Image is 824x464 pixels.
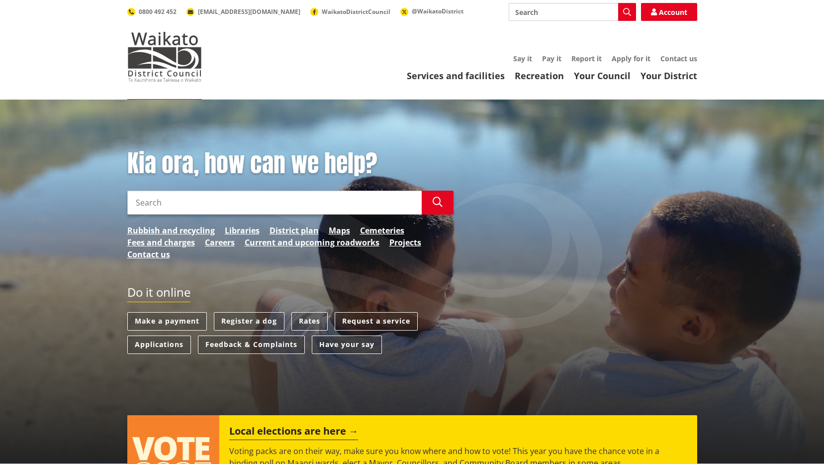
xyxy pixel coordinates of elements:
[127,7,177,16] a: 0800 492 452
[270,225,319,236] a: District plan
[360,225,404,236] a: Cemeteries
[127,248,170,260] a: Contact us
[641,3,697,21] a: Account
[245,236,379,248] a: Current and upcoming roadworks
[407,70,505,82] a: Services and facilities
[205,236,235,248] a: Careers
[660,54,697,63] a: Contact us
[139,7,177,16] span: 0800 492 452
[571,54,602,63] a: Report it
[515,70,564,82] a: Recreation
[400,7,463,15] a: @WaikatoDistrict
[389,236,421,248] a: Projects
[310,7,390,16] a: WaikatoDistrictCouncil
[127,191,422,215] input: Search input
[412,7,463,15] span: @WaikatoDistrict
[127,32,202,82] img: Waikato District Council - Te Kaunihera aa Takiwaa o Waikato
[127,285,190,303] h2: Do it online
[127,149,454,178] h1: Kia ora, how can we help?
[214,312,284,331] a: Register a dog
[329,225,350,236] a: Maps
[127,336,191,354] a: Applications
[127,236,195,248] a: Fees and charges
[612,54,650,63] a: Apply for it
[542,54,561,63] a: Pay it
[509,3,636,21] input: Search input
[513,54,532,63] a: Say it
[127,312,207,331] a: Make a payment
[198,7,300,16] span: [EMAIL_ADDRESS][DOMAIN_NAME]
[198,336,305,354] a: Feedback & Complaints
[312,336,382,354] a: Have your say
[641,70,697,82] a: Your District
[335,312,418,331] a: Request a service
[574,70,631,82] a: Your Council
[225,225,260,236] a: Libraries
[322,7,390,16] span: WaikatoDistrictCouncil
[127,225,215,236] a: Rubbish and recycling
[291,312,328,331] a: Rates
[229,425,358,440] h2: Local elections are here
[186,7,300,16] a: [EMAIL_ADDRESS][DOMAIN_NAME]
